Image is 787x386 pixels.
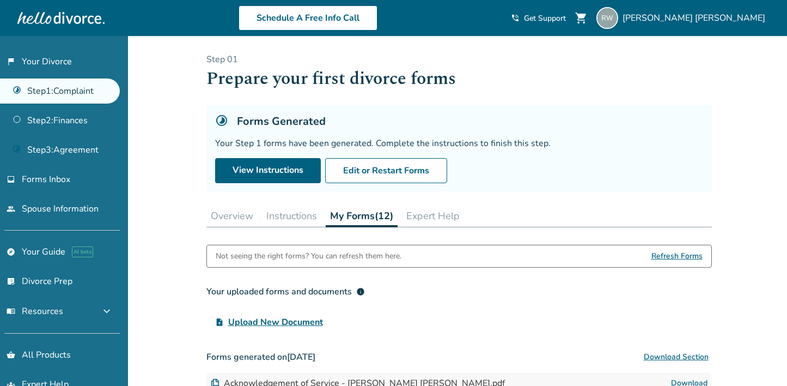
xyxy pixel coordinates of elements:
[237,114,326,129] h5: Forms Generated
[524,13,566,23] span: Get Support
[72,246,93,257] span: AI beta
[325,158,447,183] button: Edit or Restart Forms
[100,305,113,318] span: expand_more
[575,11,588,25] span: shopping_cart
[511,14,520,22] span: phone_in_talk
[206,285,365,298] div: Your uploaded forms and documents
[640,346,712,368] button: Download Section
[596,7,618,29] img: rnwang2@gmail.com
[326,205,398,227] button: My Forms(12)
[356,287,365,296] span: info
[7,57,15,66] span: flag_2
[402,205,464,227] button: Expert Help
[7,307,15,316] span: menu_book
[262,205,321,227] button: Instructions
[7,204,15,213] span: people
[228,316,323,329] span: Upload New Document
[206,205,258,227] button: Overview
[216,245,401,267] div: Not seeing the right forms? You can refresh them here.
[623,12,770,24] span: [PERSON_NAME] [PERSON_NAME]
[22,173,70,185] span: Forms Inbox
[733,334,787,386] iframe: Chat Widget
[7,305,63,317] span: Resources
[206,346,712,368] h3: Forms generated on [DATE]
[7,351,15,359] span: shopping_basket
[206,53,712,65] p: Step 0 1
[215,158,321,183] a: View Instructions
[7,248,15,256] span: explore
[511,13,566,23] a: phone_in_talkGet Support
[215,318,224,327] span: upload_file
[7,277,15,286] span: list_alt_check
[239,5,377,31] a: Schedule A Free Info Call
[7,175,15,184] span: inbox
[651,245,703,267] span: Refresh Forms
[215,137,703,149] div: Your Step 1 forms have been generated. Complete the instructions to finish this step.
[206,65,712,92] h1: Prepare your first divorce forms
